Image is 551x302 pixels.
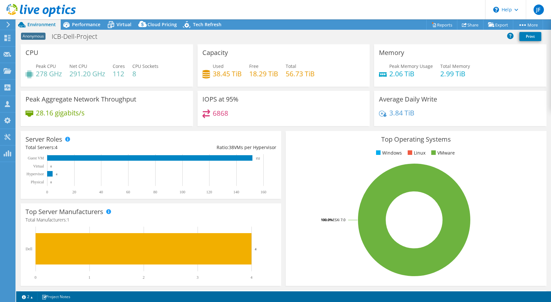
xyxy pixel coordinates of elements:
span: Net CPU [69,63,87,69]
span: Used [213,63,224,69]
text: 0 [50,165,52,168]
svg: \n [493,7,499,13]
div: Total Servers: [26,144,151,151]
div: Ratio: VMs per Hypervisor [151,144,277,151]
text: Guest VM [28,156,44,160]
span: Environment [27,21,56,27]
h3: Memory [379,49,404,56]
span: Free [249,63,259,69]
text: 4 [250,275,252,280]
h4: 8 [132,70,158,77]
h3: CPU [26,49,38,56]
text: 60 [126,190,130,194]
h3: IOPS at 95% [202,96,239,103]
text: 20 [72,190,76,194]
h3: Top Operating Systems [291,136,541,143]
text: 4 [255,247,257,251]
h4: 38.45 TiB [213,70,242,77]
text: 80 [153,190,157,194]
h4: Total Manufacturers: [26,216,276,223]
h4: 2.99 TiB [440,70,470,77]
h4: 278 GHz [36,70,62,77]
li: VMware [430,149,455,156]
text: 152 [256,157,260,160]
a: 2 [17,293,37,301]
span: 4 [55,144,57,150]
li: Linux [406,149,425,156]
h4: 6868 [213,110,228,117]
text: Hypervisor [26,172,44,176]
text: 4 [56,173,57,176]
span: Virtual [117,21,131,27]
li: Windows [374,149,402,156]
span: JF [534,5,544,15]
h4: 112 [113,70,125,77]
h3: Top Server Manufacturers [26,208,103,215]
h4: 291.20 GHz [69,70,105,77]
span: Total Memory [440,63,470,69]
span: Anonymous [21,33,46,40]
a: Project Notes [37,293,75,301]
span: CPU Sockets [132,63,158,69]
text: Dell [26,247,32,251]
h3: Capacity [202,49,228,56]
a: Print [519,32,541,41]
a: Share [457,20,484,30]
text: 100 [179,190,185,194]
span: Performance [72,21,100,27]
tspan: ESXi 7.0 [333,217,345,222]
h3: Average Daily Write [379,96,437,103]
text: Virtual [33,164,44,168]
text: 40 [99,190,103,194]
text: Physical [31,180,44,184]
span: Cloud Pricing [148,21,177,27]
text: 140 [233,190,239,194]
h4: 28.16 gigabits/s [36,109,85,116]
tspan: 100.0% [321,217,333,222]
a: Reports [426,20,457,30]
h4: 56.73 TiB [286,70,315,77]
h3: Peak Aggregate Network Throughput [26,96,136,103]
span: Total [286,63,296,69]
span: Peak Memory Usage [389,63,433,69]
span: 1 [67,217,69,223]
h1: ICB-Dell-Project [49,33,107,40]
h3: Server Roles [26,136,62,143]
span: Tech Refresh [193,21,221,27]
a: More [513,20,543,30]
text: 0 [35,275,36,280]
text: 160 [260,190,266,194]
text: 120 [206,190,212,194]
text: 1 [88,275,90,280]
text: 3 [197,275,199,280]
h4: 18.29 TiB [249,70,278,77]
h4: 3.84 TiB [389,109,414,116]
text: 0 [50,181,52,184]
text: 2 [143,275,145,280]
span: Peak CPU [36,63,56,69]
text: 0 [46,190,48,194]
h4: 2.06 TiB [389,70,433,77]
span: 38 [229,144,234,150]
a: Export [483,20,513,30]
span: Cores [113,63,125,69]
